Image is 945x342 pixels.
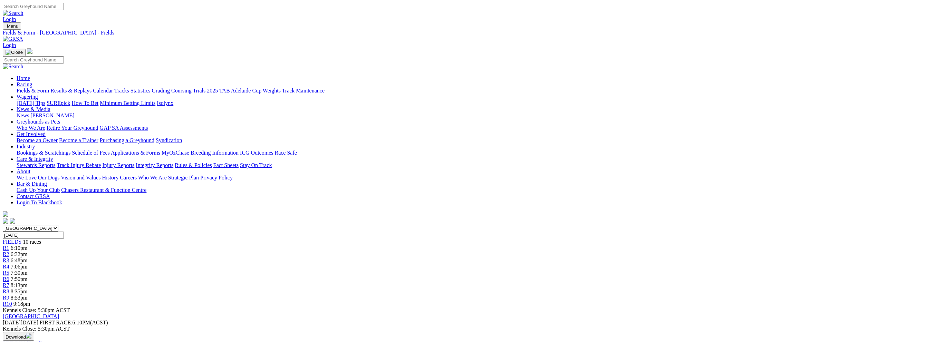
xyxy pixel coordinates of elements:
[17,175,59,180] a: We Love Our Dogs
[59,137,98,143] a: Become a Trainer
[3,320,21,325] span: [DATE]
[102,162,134,168] a: Injury Reports
[3,313,59,319] a: [GEOGRAPHIC_DATA]
[93,88,113,94] a: Calendar
[17,156,53,162] a: Care & Integrity
[200,175,233,180] a: Privacy Policy
[102,175,118,180] a: History
[3,301,12,307] a: R10
[263,88,281,94] a: Weights
[72,150,109,156] a: Schedule of Fees
[17,168,30,174] a: About
[11,295,28,301] span: 8:53pm
[3,289,9,294] a: R8
[3,332,34,341] button: Download
[17,119,60,125] a: Greyhounds as Pets
[11,282,28,288] span: 8:13pm
[3,320,38,325] span: [DATE]
[3,56,64,63] input: Search
[162,150,189,156] a: MyOzChase
[136,162,173,168] a: Integrity Reports
[17,88,49,94] a: Fields & Form
[17,125,942,131] div: Greyhounds as Pets
[3,295,9,301] a: R9
[23,239,41,245] span: 10 races
[100,137,154,143] a: Purchasing a Greyhound
[111,150,160,156] a: Applications & Forms
[17,162,55,168] a: Stewards Reports
[17,137,942,144] div: Get Involved
[193,88,205,94] a: Trials
[3,232,64,239] input: Select date
[11,276,28,282] span: 7:50pm
[40,320,108,325] span: 6:10PM(ACST)
[3,282,9,288] a: R7
[3,16,16,22] a: Login
[11,270,28,276] span: 7:30pm
[3,22,21,30] button: Toggle navigation
[47,100,70,106] a: SUREpick
[17,113,942,119] div: News & Media
[17,100,942,106] div: Wagering
[17,181,47,187] a: Bar & Dining
[61,175,100,180] a: Vision and Values
[3,42,16,48] a: Login
[240,162,272,168] a: Stay On Track
[11,245,28,251] span: 6:10pm
[3,10,23,16] img: Search
[72,100,99,106] a: How To Bet
[282,88,325,94] a: Track Maintenance
[3,3,64,10] input: Search
[3,257,9,263] a: R3
[17,162,942,168] div: Care & Integrity
[3,63,23,70] img: Search
[175,162,212,168] a: Rules & Policies
[17,106,50,112] a: News & Media
[274,150,297,156] a: Race Safe
[10,218,15,224] img: twitter.svg
[3,36,23,42] img: GRSA
[240,150,273,156] a: ICG Outcomes
[191,150,239,156] a: Breeding Information
[100,125,148,131] a: GAP SA Assessments
[47,125,98,131] a: Retire Your Greyhound
[114,88,129,94] a: Tracks
[50,88,91,94] a: Results & Replays
[17,144,35,149] a: Industry
[17,131,46,137] a: Get Involved
[3,264,9,270] a: R4
[61,187,146,193] a: Chasers Restaurant & Function Centre
[131,88,151,94] a: Statistics
[213,162,239,168] a: Fact Sheets
[17,75,30,81] a: Home
[3,307,70,313] span: Kennels Close: 5:30pm ACST
[168,175,199,180] a: Strategic Plan
[3,49,26,56] button: Toggle navigation
[17,150,70,156] a: Bookings & Scratchings
[3,245,9,251] span: R1
[27,48,32,54] img: logo-grsa-white.png
[17,150,942,156] div: Industry
[17,187,942,193] div: Bar & Dining
[3,251,9,257] a: R2
[17,125,45,131] a: Who We Are
[7,23,18,29] span: Menu
[17,81,32,87] a: Racing
[100,100,155,106] a: Minimum Betting Limits
[3,239,21,245] a: FIELDS
[3,326,942,332] div: Kennels Close: 5:30pm ACST
[17,113,29,118] a: News
[17,193,50,199] a: Contact GRSA
[3,270,9,276] a: R5
[3,276,9,282] a: R6
[171,88,192,94] a: Coursing
[120,175,137,180] a: Careers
